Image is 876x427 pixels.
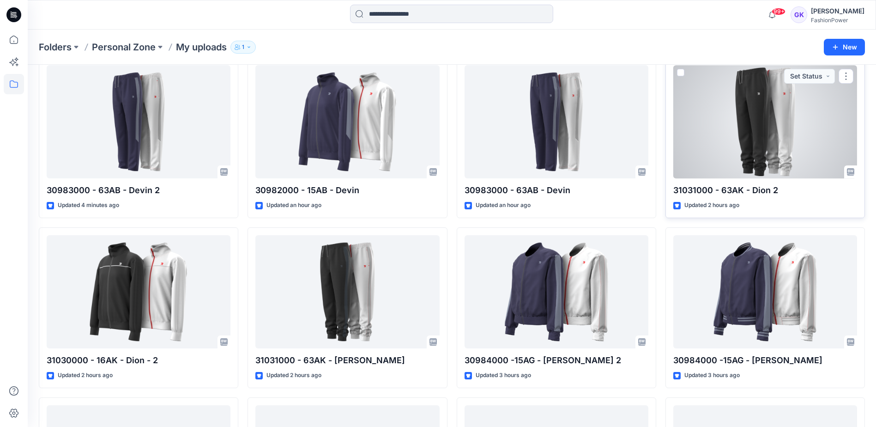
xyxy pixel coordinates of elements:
[465,184,648,197] p: 30983000 - 63AB - Devin
[242,42,244,52] p: 1
[811,17,864,24] div: FashionPower
[673,354,857,367] p: 30984000 -15AG - [PERSON_NAME]
[47,184,230,197] p: 30983000 - 63AB - Devin 2
[39,41,72,54] a: Folders
[58,371,113,380] p: Updated 2 hours ago
[47,65,230,178] a: 30983000 - 63AB - Devin 2
[673,65,857,178] a: 31031000 - 63AK - Dion 2
[684,201,739,210] p: Updated 2 hours ago
[47,354,230,367] p: 31030000 - 16AK - Dion - 2
[255,184,439,197] p: 30982000 - 15AB - Devin
[465,65,648,178] a: 30983000 - 63AB - Devin
[811,6,864,17] div: [PERSON_NAME]
[772,8,785,15] span: 99+
[476,201,531,210] p: Updated an hour ago
[92,41,156,54] a: Personal Zone
[684,371,740,380] p: Updated 3 hours ago
[58,201,119,210] p: Updated 4 minutes ago
[791,6,807,23] div: GK
[673,184,857,197] p: 31031000 - 63AK - Dion 2
[255,354,439,367] p: 31031000 - 63AK - [PERSON_NAME]
[673,235,857,348] a: 30984000 -15AG - Dana
[47,235,230,348] a: 31030000 - 16AK - Dion - 2
[465,354,648,367] p: 30984000 -15AG - [PERSON_NAME] 2
[476,371,531,380] p: Updated 3 hours ago
[824,39,865,55] button: New
[266,371,321,380] p: Updated 2 hours ago
[266,201,321,210] p: Updated an hour ago
[255,65,439,178] a: 30982000 - 15AB - Devin
[255,235,439,348] a: 31031000 - 63AK - Dion
[230,41,256,54] button: 1
[176,41,227,54] p: My uploads
[465,235,648,348] a: 30984000 -15AG - Dana 2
